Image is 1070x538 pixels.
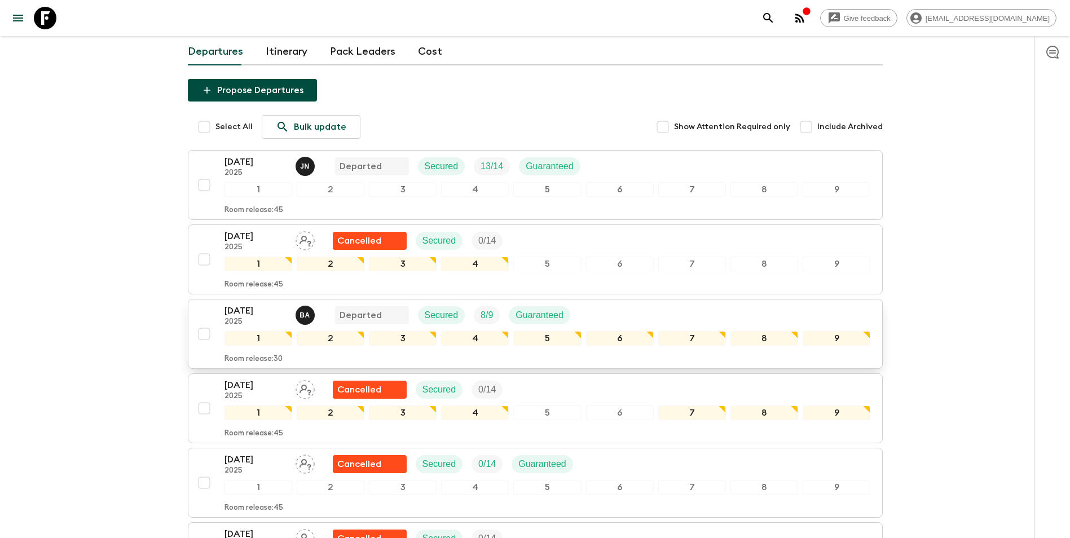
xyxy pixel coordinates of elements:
[838,14,897,23] span: Give feedback
[369,331,437,346] div: 3
[296,383,315,393] span: Assign pack leader
[474,306,500,324] div: Trip Fill
[337,234,381,248] p: Cancelled
[188,38,243,65] a: Departures
[441,182,509,197] div: 4
[441,331,509,346] div: 4
[416,455,463,473] div: Secured
[337,457,381,471] p: Cancelled
[441,257,509,271] div: 4
[730,480,798,495] div: 8
[333,232,407,250] div: Flash Pack cancellation
[224,304,287,317] p: [DATE]
[188,224,883,294] button: [DATE]2025Assign pack leaderFlash Pack cancellationSecuredTrip Fill123456789Room release:45
[803,480,870,495] div: 9
[513,405,581,420] div: 5
[224,280,283,289] p: Room release: 45
[224,169,287,178] p: 2025
[369,257,437,271] div: 3
[586,331,654,346] div: 6
[425,308,459,322] p: Secured
[472,232,503,250] div: Trip Fill
[296,160,317,169] span: Janita Nurmi
[422,457,456,471] p: Secured
[586,405,654,420] div: 6
[294,120,346,134] p: Bulk update
[757,7,780,29] button: search adventures
[224,257,292,271] div: 1
[418,38,442,65] a: Cost
[478,383,496,396] p: 0 / 14
[215,121,253,133] span: Select All
[188,150,883,220] button: [DATE]2025Janita NurmiDepartedSecuredTrip FillGuaranteed123456789Room release:45
[224,206,283,215] p: Room release: 45
[369,182,437,197] div: 3
[586,182,654,197] div: 6
[730,182,798,197] div: 8
[658,182,726,197] div: 7
[7,7,29,29] button: menu
[416,232,463,250] div: Secured
[333,381,407,399] div: Flash Pack cancellation
[224,466,287,475] p: 2025
[803,257,870,271] div: 9
[820,9,897,27] a: Give feedback
[333,455,407,473] div: Flash Pack cancellation
[224,392,287,401] p: 2025
[340,160,382,173] p: Departed
[337,383,381,396] p: Cancelled
[518,457,566,471] p: Guaranteed
[296,235,315,244] span: Assign pack leader
[224,243,287,252] p: 2025
[224,230,287,243] p: [DATE]
[224,453,287,466] p: [DATE]
[369,480,437,495] div: 3
[418,306,465,324] div: Secured
[266,38,307,65] a: Itinerary
[296,309,317,318] span: Byron Anderson
[224,504,283,513] p: Room release: 45
[224,182,292,197] div: 1
[422,234,456,248] p: Secured
[513,480,581,495] div: 5
[526,160,574,173] p: Guaranteed
[817,121,883,133] span: Include Archived
[730,405,798,420] div: 8
[586,257,654,271] div: 6
[224,405,292,420] div: 1
[474,157,510,175] div: Trip Fill
[224,429,283,438] p: Room release: 45
[803,182,870,197] div: 9
[658,480,726,495] div: 7
[906,9,1056,27] div: [EMAIL_ADDRESS][DOMAIN_NAME]
[297,182,364,197] div: 2
[188,299,883,369] button: [DATE]2025Byron AndersonDepartedSecuredTrip FillGuaranteed123456789Room release:30
[919,14,1056,23] span: [EMAIL_ADDRESS][DOMAIN_NAME]
[224,378,287,392] p: [DATE]
[513,331,581,346] div: 5
[297,405,364,420] div: 2
[418,157,465,175] div: Secured
[472,455,503,473] div: Trip Fill
[416,381,463,399] div: Secured
[472,381,503,399] div: Trip Fill
[658,405,726,420] div: 7
[513,257,581,271] div: 5
[297,257,364,271] div: 2
[481,308,493,322] p: 8 / 9
[674,121,790,133] span: Show Attention Required only
[481,160,503,173] p: 13 / 14
[513,182,581,197] div: 5
[188,79,317,102] button: Propose Departures
[586,480,654,495] div: 6
[330,38,395,65] a: Pack Leaders
[340,308,382,322] p: Departed
[730,257,798,271] div: 8
[224,480,292,495] div: 1
[296,458,315,467] span: Assign pack leader
[369,405,437,420] div: 3
[478,234,496,248] p: 0 / 14
[478,457,496,471] p: 0 / 14
[516,308,563,322] p: Guaranteed
[297,480,364,495] div: 2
